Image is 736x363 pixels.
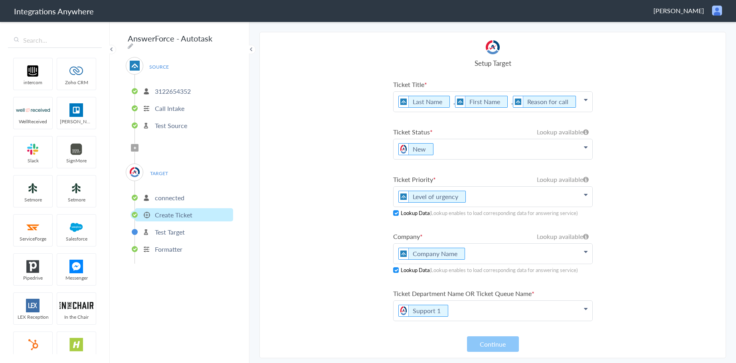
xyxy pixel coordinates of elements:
img: signmore-logo.png [59,142,93,156]
li: Level of urgency [398,191,466,203]
p: Test Target [155,227,185,237]
img: af-app-logo.svg [513,96,523,107]
button: Continue [467,336,519,352]
img: af-app-logo.svg [455,96,465,107]
span: WellReceived [14,118,52,125]
img: setmoreNew.jpg [59,181,93,195]
img: intercom-logo.svg [16,64,50,78]
li: Last Name [398,96,450,108]
p: 3122654352 [155,87,191,96]
img: hubspot-logo.svg [16,338,50,351]
span: Setmore [57,196,96,203]
h6: Lookup available [537,175,589,184]
img: autotask.png [486,40,500,54]
img: slack-logo.svg [16,142,50,156]
p: Test Source [155,121,187,130]
span: intercom [14,79,52,86]
img: wr-logo.svg [16,103,50,117]
p: Formatter [155,245,182,254]
li: Reason for call [513,96,576,108]
li: New [398,143,433,155]
span: Zoho CRM [57,79,96,86]
label: Ticket Department Name OR Ticket Queue Name [393,289,593,298]
h6: Lookup available [537,127,589,136]
span: Slack [14,157,52,164]
span: [PERSON_NAME] [57,118,96,125]
label: Ticket Description [393,336,593,345]
img: autotask.png [130,167,140,177]
li: First Name [455,96,508,108]
li: Support 1 [398,305,448,317]
img: trello.png [59,103,93,117]
img: FBM.png [59,260,93,273]
img: lex-app-logo.svg [16,299,50,312]
span: Pipedrive [14,274,52,281]
img: autotask.png [399,144,409,155]
span: LEX Reception [14,314,52,320]
img: af-app-logo.svg [399,96,409,107]
img: zoho-logo.svg [59,64,93,78]
img: af-app-logo.svg [399,191,409,202]
img: autotask.png [399,305,409,316]
label: Ticket Title [393,80,593,89]
img: hs-app-logo.svg [59,338,93,351]
span: ServiceForge [14,235,52,242]
img: salesforce-logo.svg [59,221,93,234]
img: inch-logo.svg [59,299,93,312]
h1: Integrations Anywhere [14,6,94,17]
li: Company Name [398,248,465,260]
img: af-app-logo.svg [399,248,409,259]
h5: Lookup Data [401,209,578,217]
img: serviceforge-icon.png [16,221,50,234]
p: connected [155,193,184,202]
span: Setmore [14,196,52,203]
span: HubSpot [14,353,52,359]
label: Ticket Priority [393,175,593,184]
img: setmoreNew.jpg [16,181,50,195]
span: SignMore [57,157,96,164]
input: Search... [8,33,102,48]
span: HelloSells [57,353,96,359]
h6: Lookup available [537,232,589,241]
p: Create Ticket [155,210,192,219]
span: Salesforce [57,235,96,242]
span: Messenger [57,274,96,281]
span: [PERSON_NAME] [653,6,704,15]
h4: Setup Target [393,58,593,68]
cite: (Lookup enables to load corresponding data for answering service) [429,266,578,274]
span: SOURCE [144,61,174,72]
p: , , [394,92,592,112]
span: In the Chair [57,314,96,320]
p: Call Intake [155,104,184,113]
img: af-app-logo.svg [130,61,140,71]
label: Company [393,232,593,241]
span: TARGET [144,168,174,179]
img: user.png [712,6,722,16]
h5: Lookup Data [401,266,578,274]
img: pipedrive.png [16,260,50,273]
cite: (Lookup enables to load corresponding data for answering service) [429,209,578,217]
label: Ticket Status [393,127,593,136]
